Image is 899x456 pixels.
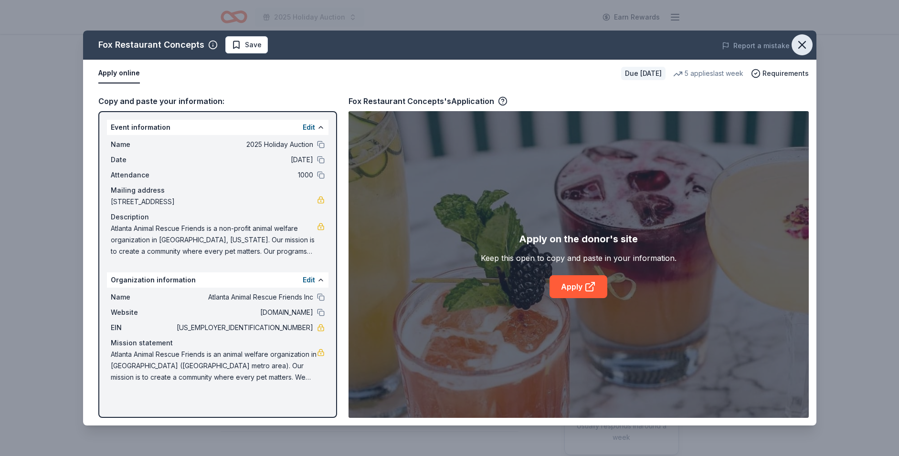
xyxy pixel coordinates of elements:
button: Edit [303,122,315,133]
span: Name [111,291,175,303]
div: Apply on the donor's site [519,231,638,247]
button: Report a mistake [722,40,790,52]
button: Requirements [751,68,809,79]
span: Attendance [111,169,175,181]
span: 1000 [175,169,313,181]
span: EIN [111,322,175,333]
div: Fox Restaurant Concepts's Application [349,95,508,107]
div: Description [111,211,325,223]
span: Requirements [762,68,809,79]
span: Atlanta Animal Rescue Friends Inc [175,291,313,303]
div: Due [DATE] [621,67,666,80]
span: 2025 Holiday Auction [175,139,313,150]
span: Atlanta Animal Rescue Friends is a non-profit animal welfare organization in [GEOGRAPHIC_DATA], [... [111,223,317,257]
span: Date [111,154,175,166]
span: Atlanta Animal Rescue Friends is an animal welfare organization in [GEOGRAPHIC_DATA] ([GEOGRAPHIC... [111,349,317,383]
span: Website [111,307,175,318]
div: Keep this open to copy and paste in your information. [481,252,677,264]
button: Save [225,36,268,53]
div: Mission statement [111,337,325,349]
span: [DOMAIN_NAME] [175,307,313,318]
div: Copy and paste your information: [98,95,337,107]
span: Save [245,39,262,51]
div: 5 applies last week [673,68,743,79]
span: Name [111,139,175,150]
div: Event information [107,120,328,135]
div: Fox Restaurant Concepts [98,37,204,52]
span: [DATE] [175,154,313,166]
button: Edit [303,274,315,286]
div: Organization information [107,272,328,288]
button: Apply online [98,63,140,83]
span: [US_EMPLOYER_IDENTIFICATION_NUMBER] [175,322,313,333]
div: Mailing address [111,185,325,196]
a: Apply [550,275,607,298]
span: [STREET_ADDRESS] [111,196,317,207]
